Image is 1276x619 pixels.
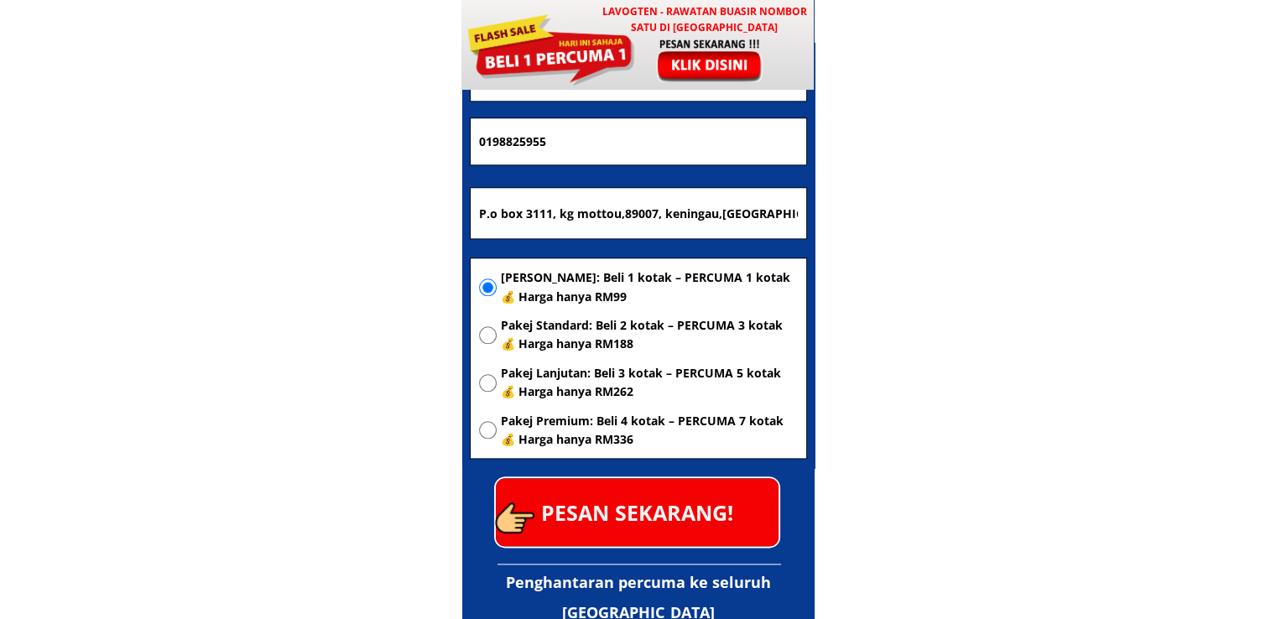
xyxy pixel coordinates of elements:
[475,118,802,165] input: Nombor Telefon Bimbit
[501,364,798,402] span: Pakej Lanjutan: Beli 3 kotak – PERCUMA 5 kotak 💰 Harga hanya RM262
[501,316,798,354] span: Pakej Standard: Beli 2 kotak – PERCUMA 3 kotak 💰 Harga hanya RM188
[594,3,815,35] h3: LAVOGTEN - Rawatan Buasir Nombor Satu di [GEOGRAPHIC_DATA]
[496,478,779,546] p: PESAN SEKARANG!
[501,268,798,306] span: [PERSON_NAME]: Beli 1 kotak – PERCUMA 1 kotak 💰 Harga hanya RM99
[501,412,798,450] span: Pakej Premium: Beli 4 kotak – PERCUMA 7 kotak 💰 Harga hanya RM336
[475,188,802,238] input: Alamat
